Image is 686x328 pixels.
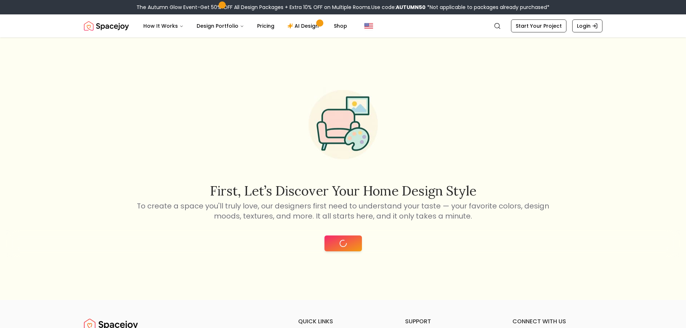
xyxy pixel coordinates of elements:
[136,4,550,11] div: The Autumn Glow Event-Get 50% OFF All Design Packages + Extra 10% OFF on Multiple Rooms.
[328,19,353,33] a: Shop
[136,201,551,221] p: To create a space you'll truly love, our designers first need to understand your taste — your fav...
[138,19,353,33] nav: Main
[371,4,426,11] span: Use code:
[405,317,495,326] h6: support
[396,4,426,11] b: AUTUMN50
[364,22,373,30] img: United States
[191,19,250,33] button: Design Portfolio
[251,19,280,33] a: Pricing
[84,19,129,33] a: Spacejoy
[297,79,389,171] img: Start Style Quiz Illustration
[84,14,602,37] nav: Global
[572,19,602,32] a: Login
[426,4,550,11] span: *Not applicable to packages already purchased*
[136,184,551,198] h2: First, let’s discover your home design style
[282,19,327,33] a: AI Design
[298,317,388,326] h6: quick links
[511,19,566,32] a: Start Your Project
[84,19,129,33] img: Spacejoy Logo
[512,317,602,326] h6: connect with us
[138,19,189,33] button: How It Works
